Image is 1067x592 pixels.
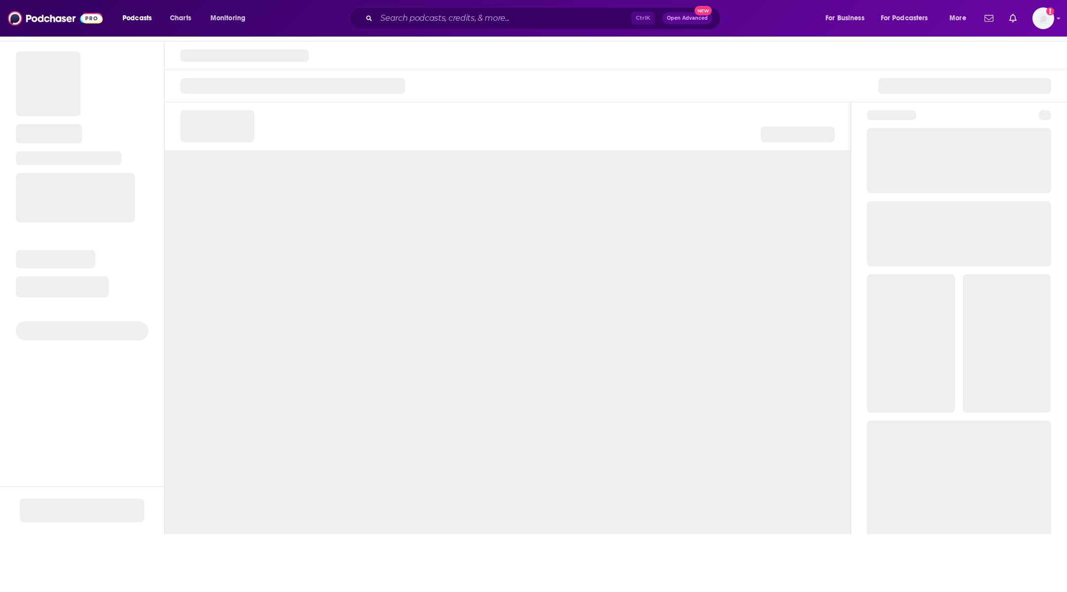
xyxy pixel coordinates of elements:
a: Show notifications dropdown [1005,10,1021,27]
img: User Profile [1032,7,1054,29]
button: open menu [819,10,877,26]
input: Search podcasts, credits, & more... [376,10,631,26]
button: open menu [116,10,164,26]
span: More [949,11,966,25]
button: Open AdvancedNew [662,12,712,24]
button: Show profile menu [1032,7,1054,29]
button: open menu [204,10,258,26]
span: For Podcasters [881,11,928,25]
a: Show notifications dropdown [981,10,997,27]
span: For Business [825,11,864,25]
span: Ctrl K [631,12,655,25]
span: Podcasts [123,11,152,25]
span: New [695,6,712,15]
span: Open Advanced [667,16,708,21]
div: Search podcasts, credits, & more... [359,7,730,30]
span: Monitoring [210,11,246,25]
img: Podchaser - Follow, Share and Rate Podcasts [8,9,103,28]
svg: Add a profile image [1046,7,1054,15]
button: open menu [874,10,943,26]
span: Logged in as ZoeJethani [1032,7,1054,29]
span: Charts [170,11,191,25]
button: open menu [943,10,979,26]
a: Charts [164,10,197,26]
